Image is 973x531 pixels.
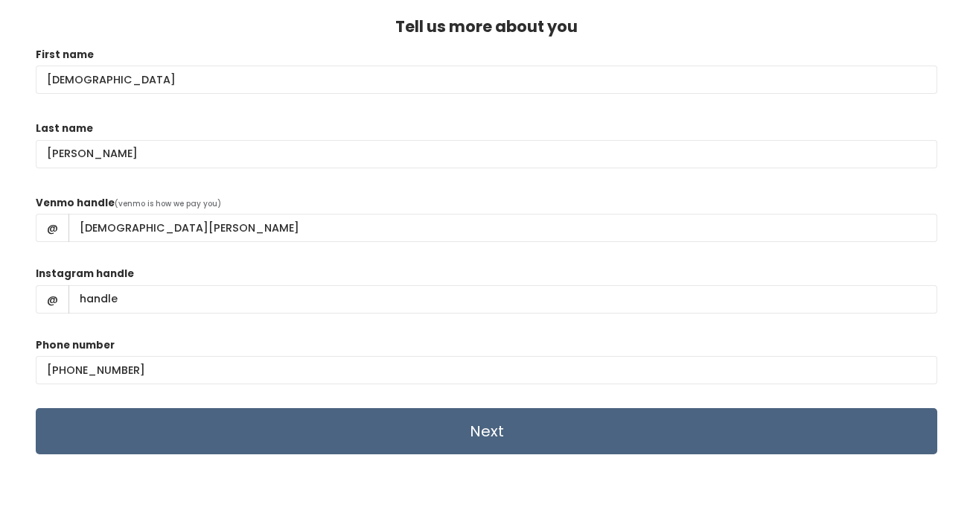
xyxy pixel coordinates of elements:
[36,267,134,282] label: Instagram handle
[68,214,937,242] input: handle
[115,198,221,209] span: (venmo is how we pay you)
[36,121,93,136] label: Last name
[36,196,115,211] label: Venmo handle
[36,338,115,353] label: Phone number
[395,18,578,35] h4: Tell us more about you
[68,285,937,314] input: handle
[36,408,937,454] input: Next
[36,356,937,384] input: (___) ___-____
[36,48,94,63] label: First name
[36,214,69,242] span: @
[36,285,69,314] span: @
